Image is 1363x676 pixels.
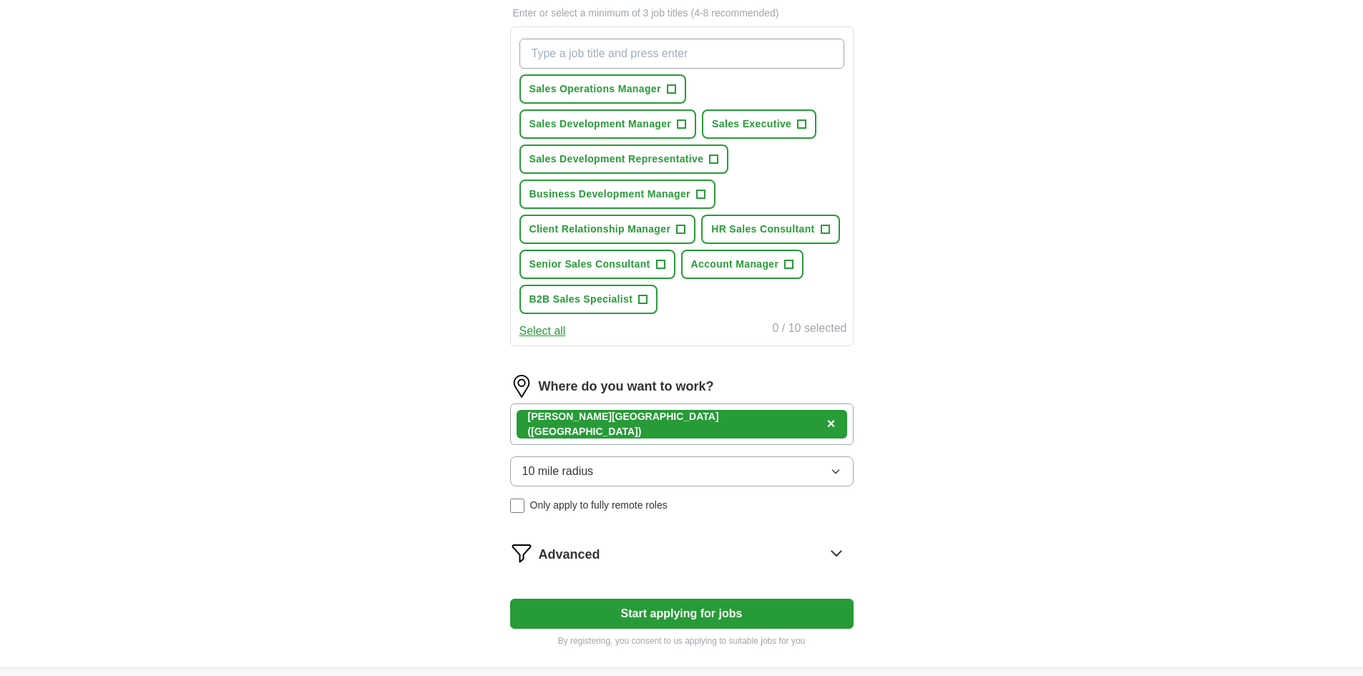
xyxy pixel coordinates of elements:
button: Client Relationship Manager [519,215,696,244]
span: Sales Development Manager [529,117,672,132]
span: Sales Executive [712,117,791,132]
span: Advanced [539,545,600,564]
span: 10 mile radius [522,463,594,480]
p: Enter or select a minimum of 3 job titles (4-8 recommended) [510,6,854,21]
strong: [PERSON_NAME][GEOGRAPHIC_DATA] [528,411,719,422]
label: Where do you want to work? [539,377,714,396]
button: 10 mile radius [510,456,854,486]
button: B2B Sales Specialist [519,285,658,314]
button: Sales Development Manager [519,109,697,139]
button: Sales Operations Manager [519,74,686,104]
span: Senior Sales Consultant [529,257,650,272]
button: Senior Sales Consultant [519,250,675,279]
span: × [827,416,836,431]
input: Only apply to fully remote roles [510,499,524,513]
span: Business Development Manager [529,187,690,202]
p: By registering, you consent to us applying to suitable jobs for you [510,635,854,647]
input: Type a job title and press enter [519,39,844,69]
span: ([GEOGRAPHIC_DATA]) [528,426,642,437]
span: Sales Operations Manager [529,82,661,97]
button: HR Sales Consultant [701,215,839,244]
div: 0 / 10 selected [772,320,846,340]
span: Client Relationship Manager [529,222,671,237]
button: Account Manager [681,250,804,279]
button: × [827,413,836,435]
span: Only apply to fully remote roles [530,498,668,513]
span: Sales Development Representative [529,152,704,167]
button: Start applying for jobs [510,599,854,629]
img: filter [510,542,533,564]
span: Account Manager [691,257,779,272]
button: Sales Executive [702,109,816,139]
button: Business Development Manager [519,180,715,209]
span: HR Sales Consultant [711,222,814,237]
img: location.png [510,375,533,398]
button: Sales Development Representative [519,144,729,174]
button: Select all [519,323,566,340]
span: B2B Sales Specialist [529,292,633,307]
